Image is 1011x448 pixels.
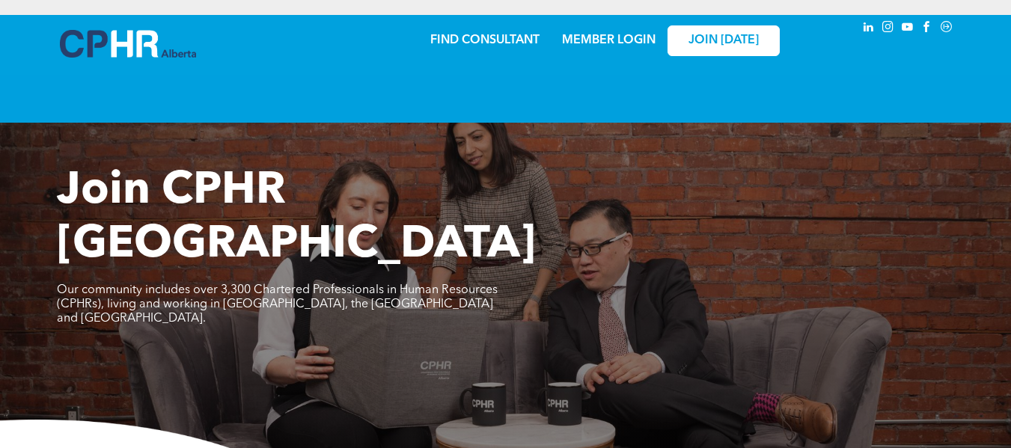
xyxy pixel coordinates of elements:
[938,19,955,39] a: Social network
[899,19,916,39] a: youtube
[60,30,196,58] img: A blue and white logo for cp alberta
[57,284,498,325] span: Our community includes over 3,300 Chartered Professionals in Human Resources (CPHRs), living and ...
[57,169,536,268] span: Join CPHR [GEOGRAPHIC_DATA]
[562,34,656,46] a: MEMBER LOGIN
[880,19,897,39] a: instagram
[919,19,935,39] a: facebook
[688,34,759,48] span: JOIN [DATE]
[668,25,780,56] a: JOIN [DATE]
[861,19,877,39] a: linkedin
[430,34,540,46] a: FIND CONSULTANT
